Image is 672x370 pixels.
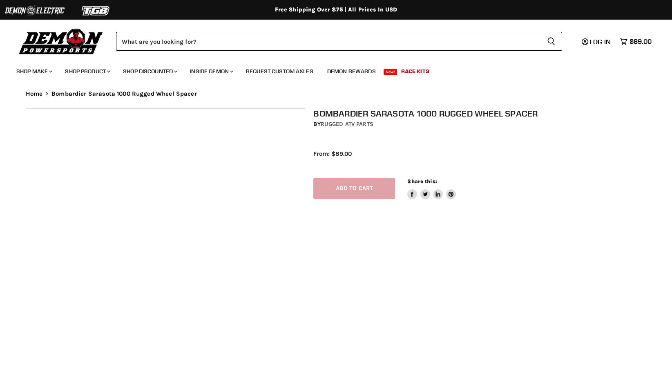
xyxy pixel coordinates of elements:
[10,63,57,80] a: Shop Make
[313,120,655,129] div: by
[630,38,652,45] span: $89.00
[384,69,397,75] span: New!
[117,63,182,80] a: Shop Discounted
[407,178,456,200] aside: Share this:
[616,36,656,47] a: $89.00
[116,32,540,51] input: Search
[65,3,127,18] img: TGB Logo 2
[321,121,373,128] a: Rugged ATV Parts
[313,108,655,119] h1: Bombardier Sarasota 1000 Rugged Wheel Spacer
[51,90,197,97] span: Bombardier Sarasota 1000 Rugged Wheel Spacer
[116,32,562,51] form: Product
[540,32,562,51] button: Search
[184,63,238,80] a: Inside Demon
[313,150,352,157] span: From: $89.00
[407,178,437,184] span: Share this:
[578,38,616,45] a: Log in
[59,63,115,80] a: Shop Product
[395,63,435,80] a: Race Kits
[321,63,382,80] a: Demon Rewards
[9,6,663,13] div: Free Shipping Over $75 | All Prices In USD
[4,3,65,18] img: Demon Electric Logo 2
[9,90,663,97] nav: Breadcrumbs
[590,38,611,46] span: Log in
[10,60,650,80] ul: Main menu
[26,90,43,97] a: Home
[240,63,319,80] a: Request Custom Axles
[16,27,106,56] img: Demon Powersports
